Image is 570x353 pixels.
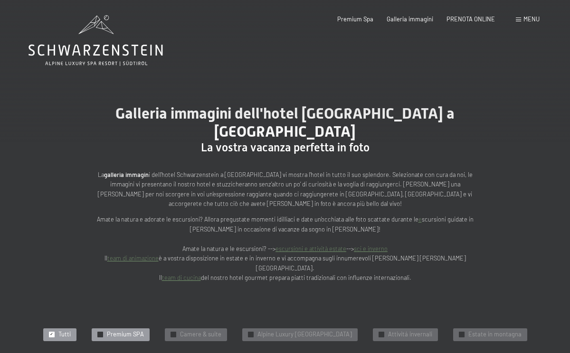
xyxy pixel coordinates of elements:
span: ✓ [249,332,252,337]
span: ✓ [460,332,463,337]
span: Attivitá invernali [388,330,432,339]
span: Alpine Luxury [GEOGRAPHIC_DATA] [257,330,352,339]
span: ✓ [171,332,175,337]
a: team di animazione [107,254,159,262]
span: Estate in montagna [468,330,522,339]
a: Galleria immagini [387,15,433,23]
a: sci e inverno [354,245,388,252]
a: team di cucina [162,274,201,281]
span: ✓ [380,332,383,337]
span: La vostra vacanza perfetta in foto [201,141,370,154]
span: ✓ [50,332,53,337]
span: Premium SPA [107,330,144,339]
span: Menu [523,15,540,23]
span: Galleria immagini dell'hotel [GEOGRAPHIC_DATA] a [GEOGRAPHIC_DATA] [115,104,455,140]
strong: galleria immagin [104,171,149,178]
p: La i dell’hotel Schwarzenstein a [GEOGRAPHIC_DATA] vi mostra l’hotel in tutto il suo splendore. S... [95,170,475,209]
a: PRENOTA ONLINE [446,15,495,23]
a: e [418,215,422,223]
span: ✓ [98,332,102,337]
span: Tutti [58,330,71,339]
p: Amate la natura e adorate le escursioni? Allora pregustate momenti idilliaci e date un’occhiata a... [95,214,475,282]
a: Premium Spa [337,15,373,23]
span: Camere & suite [180,330,221,339]
a: escursioni e attività estate [275,245,346,252]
